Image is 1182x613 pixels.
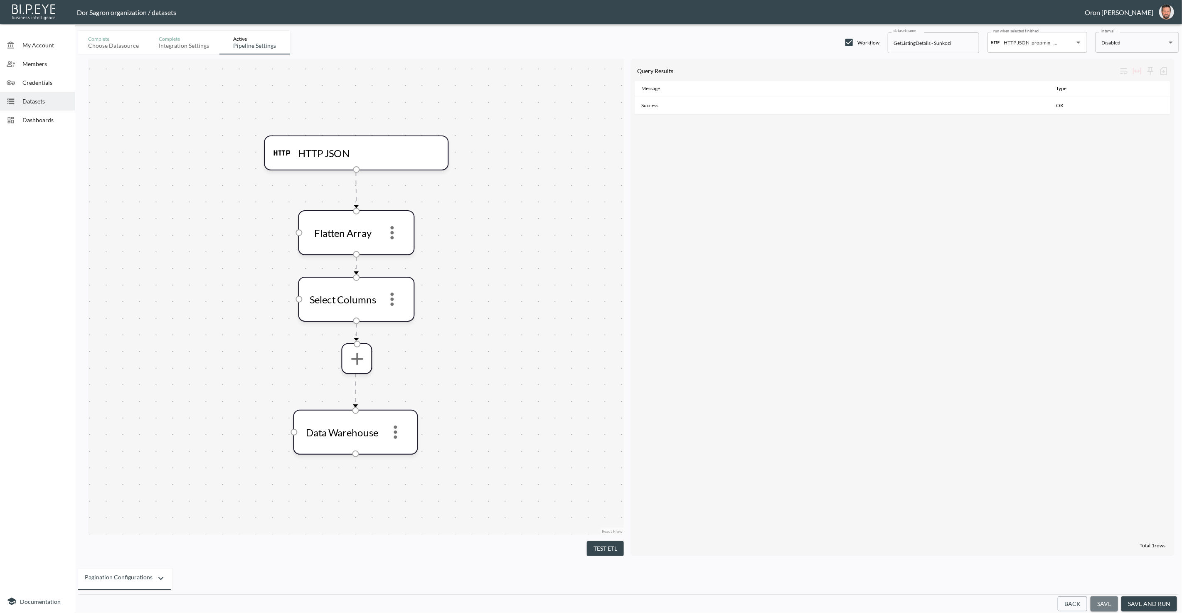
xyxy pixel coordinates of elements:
a: Documentation [7,596,68,606]
button: save [1091,596,1118,612]
p: HTTP JSON [298,147,350,159]
div: Type [1056,84,1066,94]
div: Disabled [1101,38,1165,47]
div: Integration settings [159,42,209,49]
div: Complete [88,36,139,42]
button: Back [1058,596,1087,612]
img: http icon [991,38,1000,47]
button: more [379,219,406,246]
input: Select dataset [1029,36,1060,49]
span: Dashboards [22,116,68,124]
div: Complete [159,36,209,42]
div: Sticky left columns: 0 [1144,64,1157,78]
span: Documentation [20,598,61,605]
span: My Account [22,41,68,49]
img: http icon [273,145,290,161]
div: Oron [PERSON_NAME] [1085,8,1153,16]
span: Credentials [22,78,68,87]
a: React Flow attribution [602,529,623,534]
label: dataset name [894,28,916,33]
th: OK [1049,96,1170,115]
img: bipeye-logo [10,2,58,21]
div: Wrap text [1117,64,1130,78]
div: Query Results [637,67,1117,74]
div: Data Warehouse [303,426,382,438]
div: Pagination configurations [85,574,153,585]
div: Active [234,36,276,42]
g: Edge from dataset-integration to 0 [356,172,357,208]
div: Pipeline settings [234,42,276,49]
button: Test ETL [587,541,624,556]
button: more [379,286,406,313]
span: Message [641,84,671,94]
span: Total: 1 rows [1140,542,1165,549]
label: run when selected finished [993,28,1039,34]
span: Type [1056,84,1077,94]
span: Members [22,59,68,68]
button: oron@bipeye.com [1153,2,1180,22]
span: Datasets [22,97,68,106]
th: Success [635,96,1049,115]
div: Dor Sagron organization / datasets [77,8,1085,16]
button: save and run [1121,596,1177,612]
div: Choose datasource [88,42,139,49]
label: interval [1101,28,1115,34]
p: HTTP JSON [1004,39,1029,46]
div: Flatten Array [308,226,379,239]
button: Open [1073,37,1084,48]
button: more [382,419,409,446]
div: Message [641,84,660,94]
div: Toggle table layout between fixed and auto (default: auto) [1130,64,1144,78]
img: f7df4f0b1e237398fe25aedd0497c453 [1159,5,1174,20]
button: more [344,345,370,372]
div: Select Columns [308,293,379,305]
span: Workflow [857,39,879,46]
